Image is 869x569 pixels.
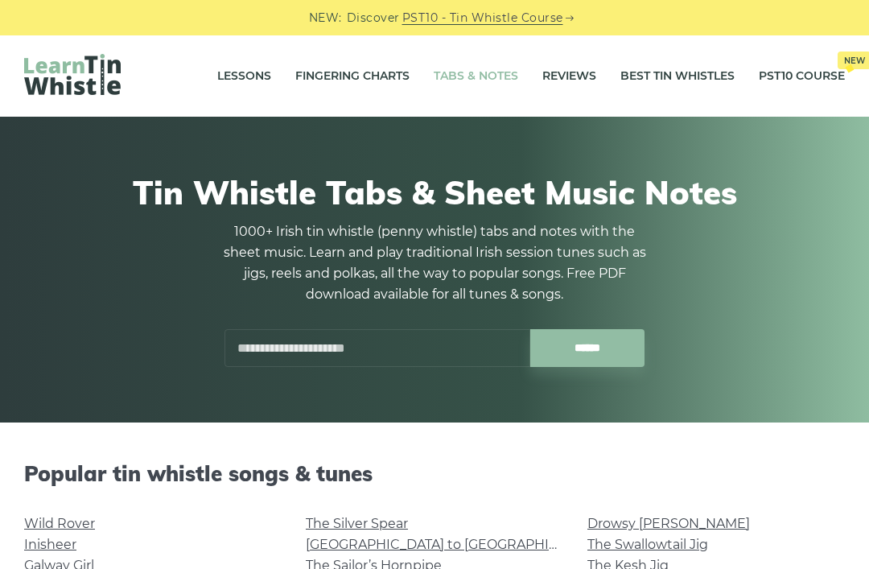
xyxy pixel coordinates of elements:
a: Drowsy [PERSON_NAME] [587,516,750,531]
p: 1000+ Irish tin whistle (penny whistle) tabs and notes with the sheet music. Learn and play tradi... [217,221,652,305]
img: LearnTinWhistle.com [24,54,121,95]
a: Reviews [542,56,596,97]
a: [GEOGRAPHIC_DATA] to [GEOGRAPHIC_DATA] [306,537,603,552]
a: PST10 CourseNew [759,56,845,97]
h1: Tin Whistle Tabs & Sheet Music Notes [32,173,837,212]
a: Fingering Charts [295,56,410,97]
a: Tabs & Notes [434,56,518,97]
a: Wild Rover [24,516,95,531]
a: Best Tin Whistles [620,56,735,97]
a: Lessons [217,56,271,97]
h2: Popular tin whistle songs & tunes [24,461,845,486]
a: The Silver Spear [306,516,408,531]
a: The Swallowtail Jig [587,537,708,552]
a: Inisheer [24,537,76,552]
